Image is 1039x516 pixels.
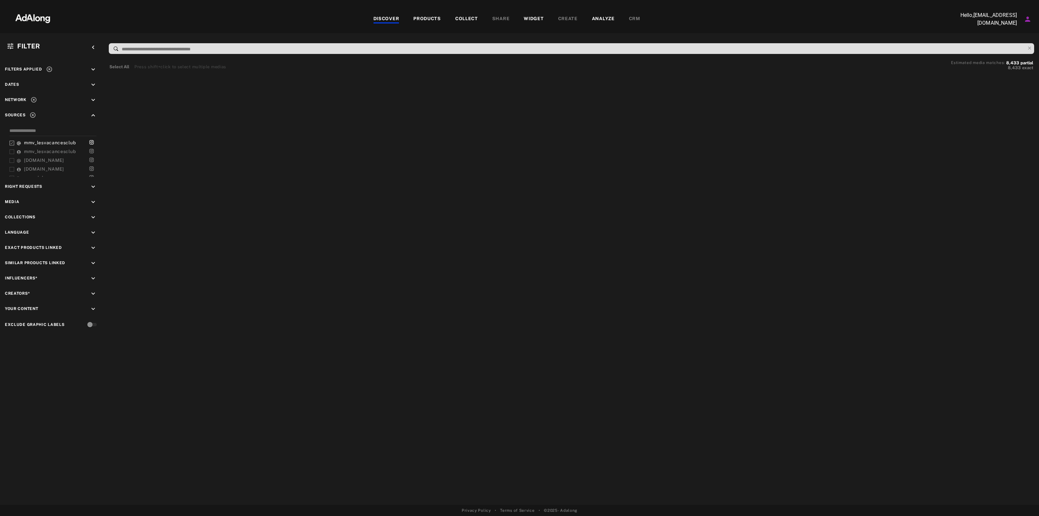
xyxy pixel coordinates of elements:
[109,64,129,70] button: Select All
[5,276,37,280] span: Influencers*
[90,305,97,313] i: keyboard_arrow_down
[1022,14,1033,25] button: Account settings
[90,66,97,73] i: keyboard_arrow_down
[90,290,97,297] i: keyboard_arrow_down
[455,15,478,23] div: COLLECT
[373,15,399,23] div: DISCOVER
[5,97,27,102] span: Network
[495,508,496,513] span: •
[90,214,97,221] i: keyboard_arrow_down
[5,200,19,204] span: Media
[5,67,42,71] span: Filters applied
[558,15,578,23] div: CREATE
[90,183,97,190] i: keyboard_arrow_down
[951,65,1033,71] button: 8,433exact
[1008,65,1021,70] span: 8,433
[17,42,40,50] span: Filter
[462,508,491,513] a: Privacy Policy
[4,8,61,28] img: 63233d7d88ed69de3c212112c67096b6.png
[5,184,42,189] span: Right Requests
[951,60,1005,65] span: Estimated media matches:
[1006,61,1033,65] button: 8,433partial
[90,244,97,252] i: keyboard_arrow_down
[544,508,577,513] span: © 2025 - Adalong
[413,15,441,23] div: PRODUCTS
[492,15,510,23] div: SHARE
[5,82,19,87] span: Dates
[5,215,35,219] span: Collections
[90,260,97,267] i: keyboard_arrow_down
[90,199,97,206] i: keyboard_arrow_down
[5,245,62,250] span: Exact Products Linked
[952,11,1017,27] p: Hello, [EMAIL_ADDRESS][DOMAIN_NAME]
[90,81,97,88] i: keyboard_arrow_down
[592,15,615,23] div: ANALYZE
[24,175,45,180] span: mmvclub
[90,44,97,51] i: keyboard_arrow_left
[539,508,540,513] span: •
[1007,485,1039,516] iframe: Chat Widget
[1007,485,1039,516] div: Widget de chat
[90,97,97,104] i: keyboard_arrow_down
[1006,60,1019,65] span: 8,433
[24,158,64,163] span: [DOMAIN_NAME]
[24,149,76,154] span: mmv_lesvacancesclub
[90,229,97,236] i: keyboard_arrow_down
[5,291,30,296] span: Creators*
[5,322,64,328] div: Exclude Graphic Labels
[90,112,97,119] i: keyboard_arrow_up
[500,508,534,513] a: Terms of Service
[5,230,29,235] span: Language
[629,15,640,23] div: CRM
[24,140,76,145] span: mmv_lesvacancesclub
[5,306,38,311] span: Your Content
[134,64,226,70] div: Press shift+click to select multiple medias
[524,15,544,23] div: WIDGET
[5,261,65,265] span: Similar Products Linked
[24,166,64,172] span: [DOMAIN_NAME]
[90,275,97,282] i: keyboard_arrow_down
[5,113,26,117] span: Sources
